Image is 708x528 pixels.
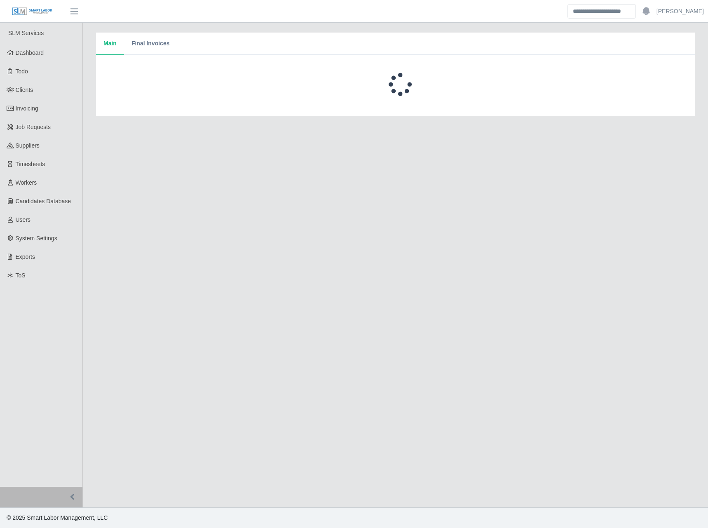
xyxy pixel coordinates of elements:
span: Suppliers [16,142,40,149]
span: ToS [16,272,26,279]
span: Todo [16,68,28,75]
a: [PERSON_NAME] [656,7,704,16]
button: Main [96,33,124,55]
button: Final Invoices [124,33,177,55]
span: Workers [16,179,37,186]
span: Exports [16,253,35,260]
span: Clients [16,87,33,93]
span: Users [16,216,31,223]
span: Job Requests [16,124,51,130]
img: SLM Logo [12,7,53,16]
span: Timesheets [16,161,45,167]
input: Search [567,4,636,19]
span: Invoicing [16,105,38,112]
span: System Settings [16,235,57,242]
span: SLM Services [8,30,44,36]
span: © 2025 Smart Labor Management, LLC [7,514,108,521]
span: Candidates Database [16,198,71,204]
span: Dashboard [16,49,44,56]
